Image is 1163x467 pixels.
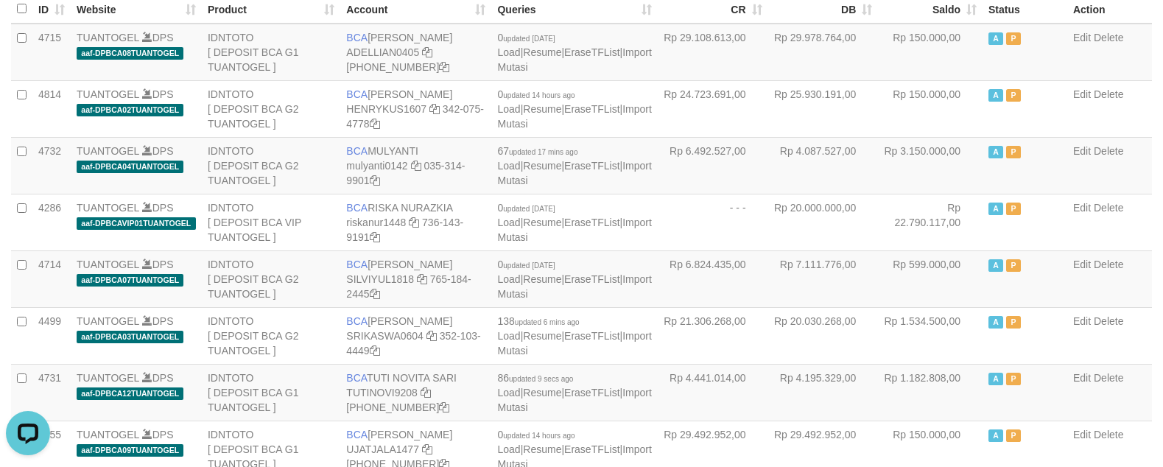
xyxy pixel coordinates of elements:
span: Paused [1006,32,1021,45]
a: Edit [1073,372,1091,384]
td: Rp 4.195.329,00 [768,364,879,421]
td: DPS [71,364,202,421]
a: Resume [523,443,561,455]
a: Copy TUTINOVI9208 to clipboard [421,387,431,398]
span: 0 [497,202,555,214]
td: TUTI NOVITA SARI [PHONE_NUMBER] [340,364,491,421]
a: Resume [523,46,561,58]
a: Load [497,103,520,115]
span: 67 [497,145,577,157]
a: Delete [1094,202,1123,214]
span: aaf-DPBCA12TUANTOGEL [77,387,183,400]
a: SILVIYUL1818 [346,273,414,285]
a: TUANTOGEL [77,372,139,384]
td: Rp 6.824.435,00 [658,250,768,307]
span: aaf-DPBCA04TUANTOGEL [77,161,183,173]
a: Delete [1094,429,1123,440]
a: Delete [1094,145,1123,157]
a: HENRYKUS1607 [346,103,426,115]
td: Rp 29.108.613,00 [658,24,768,81]
a: Load [497,217,520,228]
td: [PERSON_NAME] 352-103-4449 [340,307,491,364]
a: Import Mutasi [497,273,651,300]
a: TUANTOGEL [77,202,139,214]
a: Edit [1073,202,1091,214]
a: riskanur1448 [346,217,406,228]
td: Rp 3.150.000,00 [878,137,983,194]
a: Load [497,330,520,342]
td: Rp 29.978.764,00 [768,24,879,81]
span: Active [988,259,1003,272]
span: Active [988,146,1003,158]
td: MULYANTI 035-314-9901 [340,137,491,194]
a: Copy SILVIYUL1818 to clipboard [417,273,427,285]
span: Active [988,32,1003,45]
span: updated 17 mins ago [509,148,577,156]
td: RISKA NURAZKIA 736-143-9191 [340,194,491,250]
a: Edit [1073,32,1091,43]
a: Copy riskanur1448 to clipboard [409,217,419,228]
td: DPS [71,24,202,81]
td: [PERSON_NAME] 342-075-4778 [340,80,491,137]
span: BCA [346,88,368,100]
span: Paused [1006,316,1021,329]
a: Load [497,387,520,398]
a: EraseTFList [564,330,619,342]
a: SRIKASWA0604 [346,330,424,342]
td: 4814 [32,80,71,137]
td: Rp 21.306.268,00 [658,307,768,364]
a: mulyanti0142 [346,160,407,172]
td: IDNTOTO [ DEPOSIT BCA VIP TUANTOGEL ] [202,194,340,250]
td: 4732 [32,137,71,194]
span: updated [DATE] [503,35,555,43]
td: DPS [71,250,202,307]
a: Copy 3521034449 to clipboard [370,345,380,357]
span: Paused [1006,429,1021,442]
span: aaf-DPBCA08TUANTOGEL [77,47,183,60]
span: | | | [497,202,651,243]
a: TUANTOGEL [77,32,139,43]
td: IDNTOTO [ DEPOSIT BCA G2 TUANTOGEL ] [202,80,340,137]
a: Delete [1094,315,1123,327]
span: aaf-DPBCA09TUANTOGEL [77,444,183,457]
a: Import Mutasi [497,46,651,73]
a: Delete [1094,259,1123,270]
td: DPS [71,307,202,364]
span: 0 [497,32,555,43]
a: Copy mulyanti0142 to clipboard [411,160,421,172]
td: DPS [71,137,202,194]
span: Paused [1006,259,1021,272]
a: Import Mutasi [497,217,651,243]
span: BCA [346,32,368,43]
td: Rp 150.000,00 [878,80,983,137]
a: Copy 5665095298 to clipboard [439,401,449,413]
span: updated 9 secs ago [509,375,573,383]
a: Edit [1073,315,1091,327]
td: IDNTOTO [ DEPOSIT BCA G1 TUANTOGEL ] [202,364,340,421]
a: TUANTOGEL [77,429,139,440]
span: Active [988,373,1003,385]
span: 0 [497,429,575,440]
span: Active [988,429,1003,442]
a: Copy HENRYKUS1607 to clipboard [429,103,440,115]
span: aaf-DPBCA02TUANTOGEL [77,104,183,116]
span: 86 [497,372,573,384]
span: 138 [497,315,579,327]
a: Import Mutasi [497,160,651,186]
td: IDNTOTO [ DEPOSIT BCA G2 TUANTOGEL ] [202,137,340,194]
span: BCA [346,315,368,327]
a: Load [497,160,520,172]
td: Rp 20.000.000,00 [768,194,879,250]
a: Resume [523,217,561,228]
span: updated 14 hours ago [503,432,575,440]
td: - - - [658,194,768,250]
span: Paused [1006,203,1021,215]
a: EraseTFList [564,387,619,398]
a: Resume [523,387,561,398]
a: Copy UJATJALA1477 to clipboard [422,443,432,455]
td: [PERSON_NAME] [PHONE_NUMBER] [340,24,491,81]
span: aaf-DPBCA07TUANTOGEL [77,274,183,287]
a: Copy 3420754778 to clipboard [370,118,380,130]
span: BCA [346,372,367,384]
a: TUANTOGEL [77,259,139,270]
